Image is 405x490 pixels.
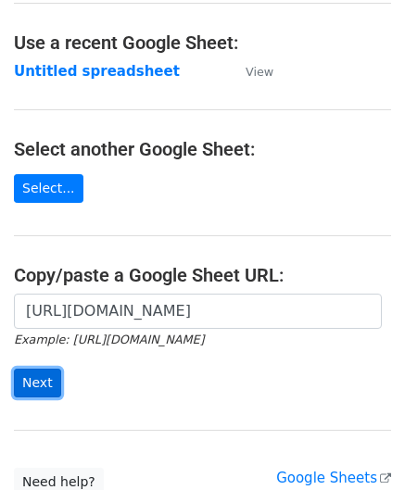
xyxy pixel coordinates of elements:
[14,264,391,286] h4: Copy/paste a Google Sheet URL:
[227,63,273,80] a: View
[14,174,83,203] a: Select...
[14,138,391,160] h4: Select another Google Sheet:
[14,63,180,80] a: Untitled spreadsheet
[14,333,204,346] small: Example: [URL][DOMAIN_NAME]
[312,401,405,490] iframe: Chat Widget
[14,369,61,397] input: Next
[14,294,382,329] input: Paste your Google Sheet URL here
[276,470,391,486] a: Google Sheets
[246,65,273,79] small: View
[14,31,391,54] h4: Use a recent Google Sheet:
